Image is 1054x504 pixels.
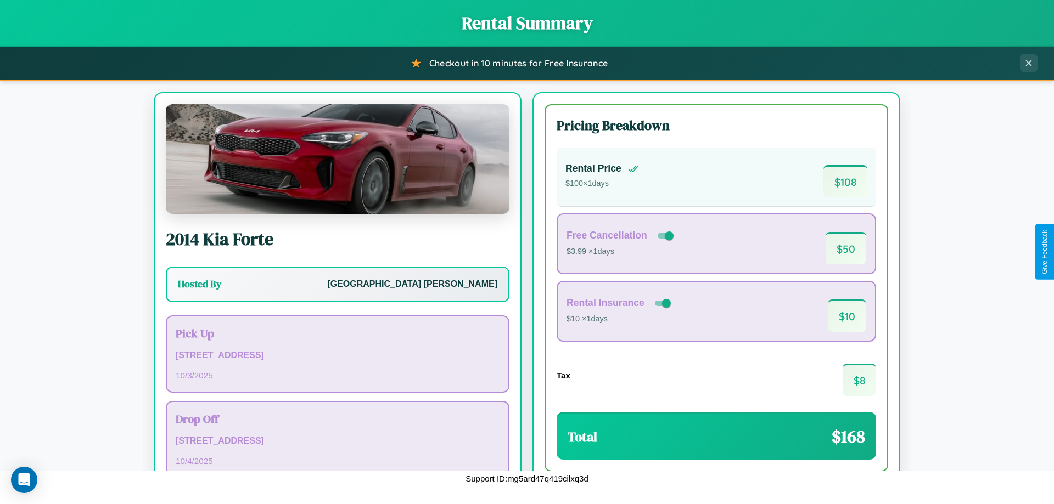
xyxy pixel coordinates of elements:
h2: 2014 Kia Forte [166,227,509,251]
h3: Pick Up [176,325,500,341]
span: $ 50 [826,232,866,264]
p: [STREET_ADDRESS] [176,433,500,449]
span: $ 8 [843,364,876,396]
h4: Rental Insurance [567,297,644,309]
span: $ 168 [832,424,865,449]
p: Support ID: mg5ard47q419cilxq3d [466,471,588,486]
h3: Total [568,428,597,446]
p: $10 × 1 days [567,312,673,326]
p: [GEOGRAPHIC_DATA] [PERSON_NAME] [327,276,497,292]
p: $ 100 × 1 days [565,177,639,191]
h3: Drop Off [176,411,500,427]
h4: Free Cancellation [567,230,647,241]
img: Kia Forte [166,104,509,214]
h1: Rental Summary [11,11,1043,35]
span: $ 108 [823,165,867,197]
div: Open Intercom Messenger [11,467,37,493]
span: Checkout in 10 minutes for Free Insurance [429,58,608,69]
p: $3.99 × 1 days [567,245,676,259]
h3: Pricing Breakdown [557,116,876,134]
div: Give Feedback [1041,230,1049,274]
p: 10 / 4 / 2025 [176,454,500,468]
p: 10 / 3 / 2025 [176,368,500,383]
p: [STREET_ADDRESS] [176,348,500,364]
h3: Hosted By [178,278,221,291]
h4: Rental Price [565,163,621,174]
h4: Tax [557,371,570,380]
span: $ 10 [828,299,866,332]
